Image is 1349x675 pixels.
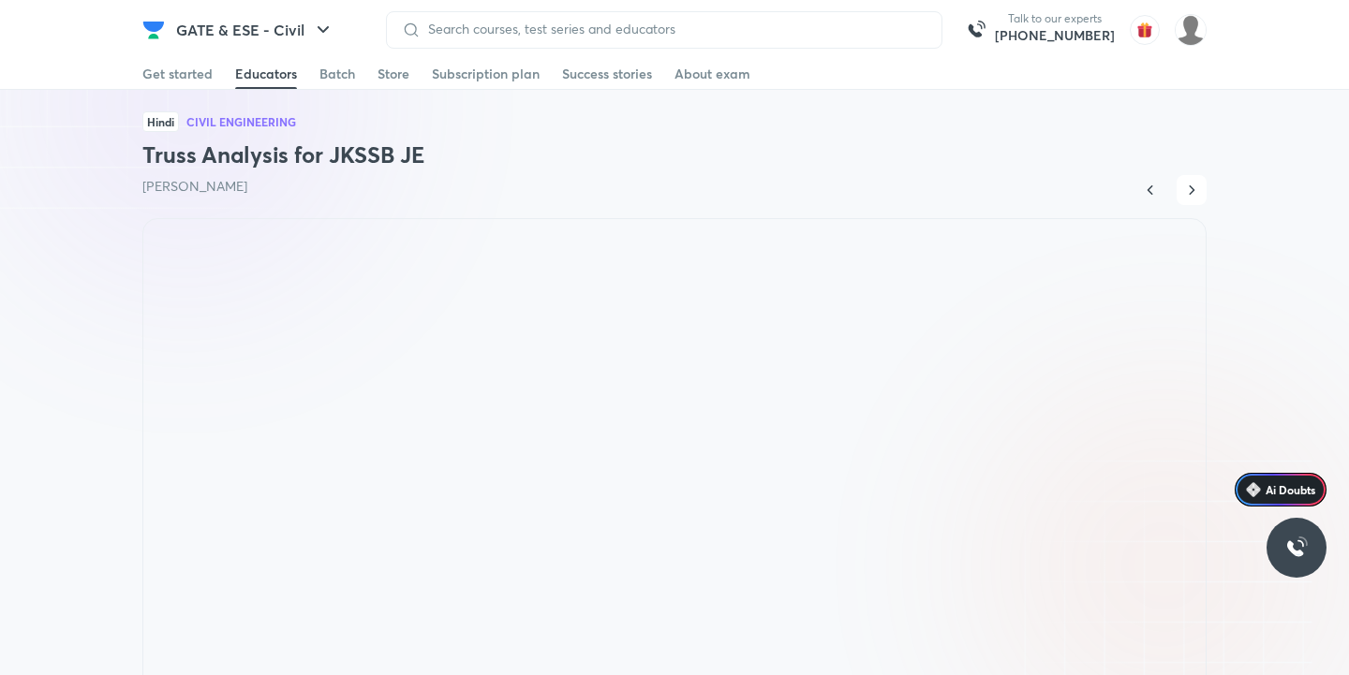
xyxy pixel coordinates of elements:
[235,65,297,83] div: Educators
[421,22,927,37] input: Search courses, test series and educators
[1130,15,1160,45] img: avatar
[432,65,540,83] div: Subscription plan
[319,59,355,89] a: Batch
[142,177,1207,196] p: [PERSON_NAME]
[995,11,1115,26] p: Talk to our experts
[1246,482,1261,497] img: Icon
[319,65,355,83] div: Batch
[562,59,652,89] a: Success stories
[142,65,213,83] div: Get started
[995,26,1115,45] a: [PHONE_NUMBER]
[1235,473,1327,506] a: Ai Doubts
[562,65,652,83] div: Success stories
[1285,536,1308,559] img: ttu
[432,59,540,89] a: Subscription plan
[186,116,296,127] p: Civil Engineering
[142,59,213,89] a: Get started
[957,11,995,49] img: call-us
[165,11,346,49] button: GATE & ESE - Civil
[674,59,750,89] a: About exam
[1175,14,1207,46] img: AKSHAT RAJ
[142,111,179,132] span: Hindi
[674,65,750,83] div: About exam
[378,65,409,83] div: Store
[378,59,409,89] a: Store
[1266,482,1315,497] span: Ai Doubts
[142,139,1207,169] h3: Truss Analysis for JKSSB JE
[142,19,165,41] img: Company Logo
[235,59,297,89] a: Educators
